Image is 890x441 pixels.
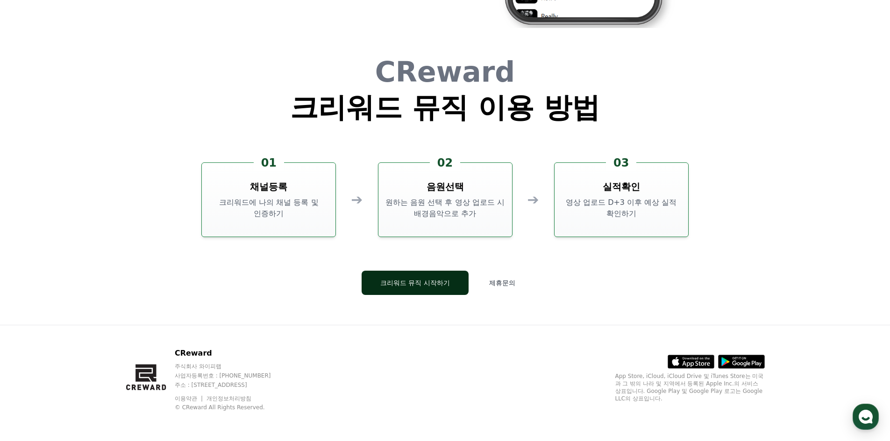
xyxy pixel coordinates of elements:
[382,197,508,219] p: 원하는 음원 선택 후 영상 업로드 시 배경음악으로 추가
[175,348,289,359] p: CReward
[144,310,156,317] span: 설정
[362,271,469,295] button: 크리워드 뮤직 시작하기
[175,363,289,370] p: 주식회사 와이피랩
[476,271,528,295] button: 제휴문의
[254,155,284,170] div: 01
[606,155,636,170] div: 03
[527,191,539,208] div: ➔
[430,155,460,170] div: 02
[121,296,179,319] a: 설정
[603,180,640,193] h3: 실적확인
[175,372,289,379] p: 사업자등록번호 : [PHONE_NUMBER]
[206,197,332,219] p: 크리워드에 나의 채널 등록 및 인증하기
[250,180,287,193] h3: 채널등록
[427,180,464,193] h3: 음원선택
[175,404,289,411] p: © CReward All Rights Reserved.
[615,372,765,402] p: App Store, iCloud, iCloud Drive 및 iTunes Store는 미국과 그 밖의 나라 및 지역에서 등록된 Apple Inc.의 서비스 상표입니다. Goo...
[175,381,289,389] p: 주소 : [STREET_ADDRESS]
[290,58,600,86] h1: CReward
[558,197,684,219] p: 영상 업로드 D+3 이후 예상 실적 확인하기
[3,296,62,319] a: 홈
[175,395,204,402] a: 이용약관
[29,310,35,317] span: 홈
[290,93,600,121] h1: 크리워드 뮤직 이용 방법
[62,296,121,319] a: 대화
[351,191,363,208] div: ➔
[206,395,251,402] a: 개인정보처리방침
[85,310,97,318] span: 대화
